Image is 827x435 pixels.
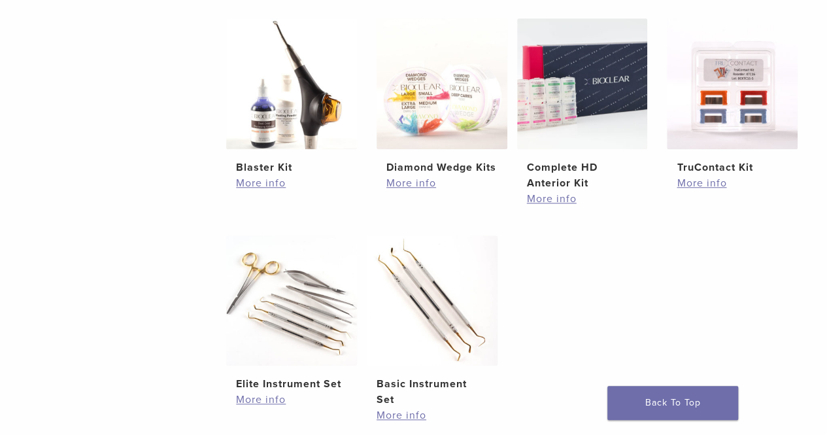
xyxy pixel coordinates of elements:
a: Complete HD Anterior KitComplete HD Anterior Kit [517,18,648,191]
img: Diamond Wedge Kits [377,18,507,149]
a: Blaster KitBlaster Kit [226,18,357,175]
a: Basic Instrument SetBasic Instrument Set [367,235,498,408]
img: Elite Instrument Set [226,235,357,366]
h2: Diamond Wedge Kits [386,160,498,175]
a: More info [386,175,498,191]
a: Back To Top [607,386,738,420]
a: More info [236,175,347,191]
a: More info [236,392,347,408]
h2: TruContact Kit [677,160,788,175]
a: More info [677,175,788,191]
h2: Elite Instrument Set [236,376,347,392]
h2: Complete HD Anterior Kit [527,160,638,191]
a: Diamond Wedge KitsDiamond Wedge Kits [377,18,507,175]
a: More info [377,408,488,423]
img: Complete HD Anterior Kit [517,18,648,149]
a: Elite Instrument SetElite Instrument Set [226,235,357,392]
a: TruContact KitTruContact Kit [667,18,798,175]
a: More info [527,191,638,207]
img: Basic Instrument Set [367,235,498,366]
h2: Basic Instrument Set [377,376,488,408]
img: TruContact Kit [667,18,798,149]
h2: Blaster Kit [236,160,347,175]
img: Blaster Kit [226,18,357,149]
